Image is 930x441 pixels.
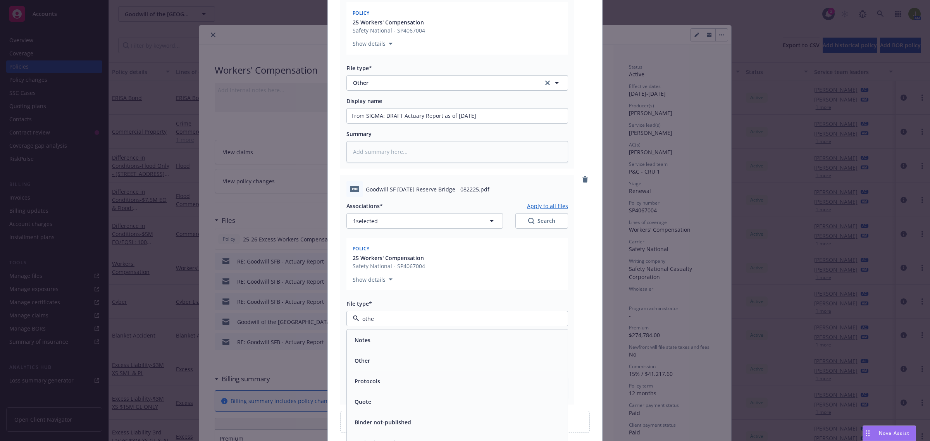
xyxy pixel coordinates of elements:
[879,430,909,436] span: Nova Assist
[346,300,372,307] span: File type*
[355,357,370,365] button: Other
[353,262,425,270] span: Safety National - SP4067004
[863,425,916,441] button: Nova Assist
[355,336,370,344] button: Notes
[353,245,370,252] span: Policy
[863,426,873,441] div: Drag to move
[353,254,424,262] span: 25 Workers' Compensation
[350,275,396,284] button: Show details
[359,315,552,323] input: Filter by keyword
[353,254,425,262] button: 25 Workers' Compensation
